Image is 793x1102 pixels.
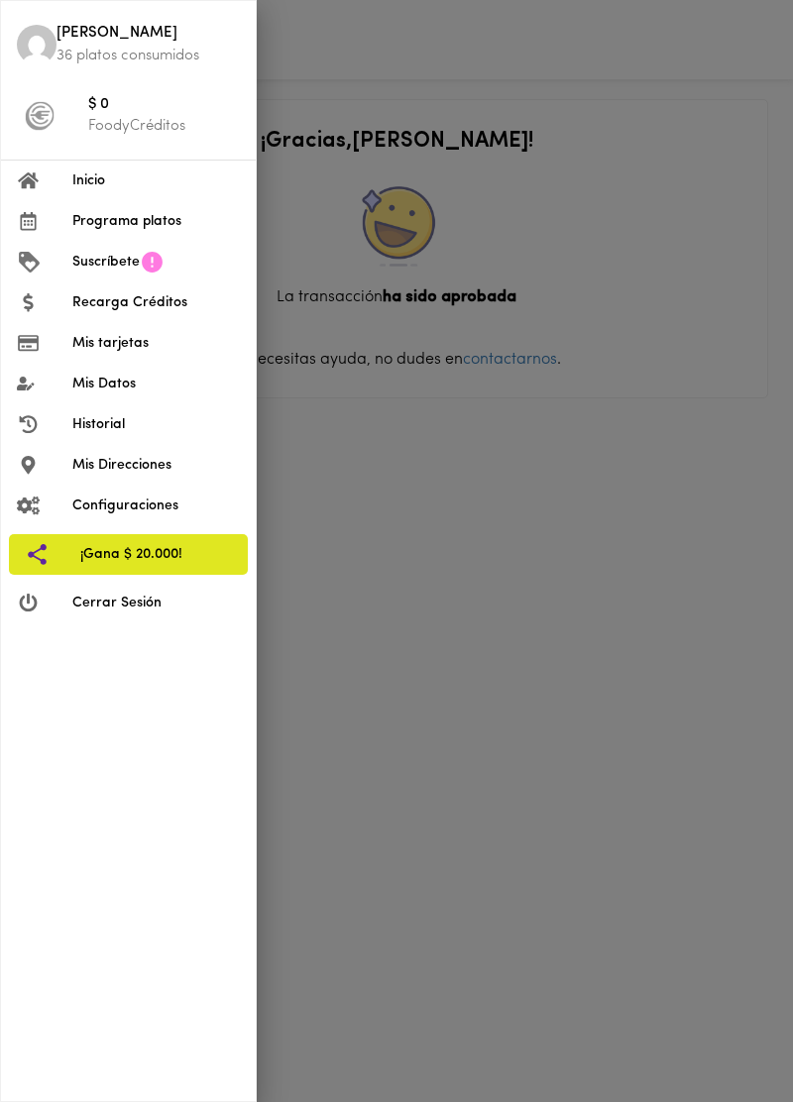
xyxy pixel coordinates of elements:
[72,414,240,435] span: Historial
[80,544,232,565] span: ¡Gana $ 20.000!
[72,593,240,613] span: Cerrar Sesión
[698,1007,793,1102] iframe: Messagebird Livechat Widget
[72,333,240,354] span: Mis tarjetas
[72,170,240,191] span: Inicio
[57,23,240,46] span: [PERSON_NAME]
[72,374,240,394] span: Mis Datos
[72,211,240,232] span: Programa platos
[72,455,240,476] span: Mis Direcciones
[25,101,55,131] img: foody-creditos-black.png
[88,94,240,117] span: $ 0
[72,292,240,313] span: Recarga Créditos
[88,116,240,137] p: FoodyCréditos
[57,46,240,66] p: 36 platos consumidos
[72,252,140,273] span: Suscríbete
[72,496,240,516] span: Configuraciones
